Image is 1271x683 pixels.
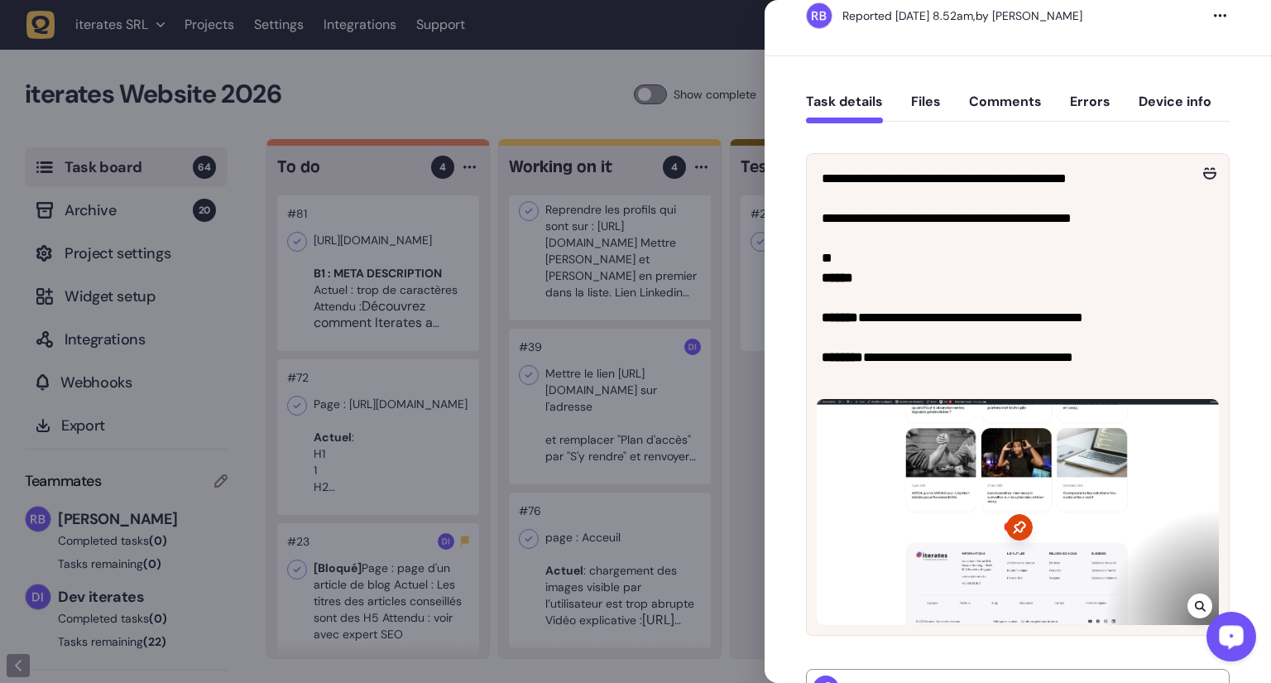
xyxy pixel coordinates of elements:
button: Errors [1070,94,1110,123]
button: Files [911,94,941,123]
button: Task details [806,94,883,123]
button: Comments [969,94,1042,123]
img: Rodolphe Balay [807,3,832,28]
button: Device info [1139,94,1211,123]
iframe: LiveChat chat widget [1193,605,1263,675]
div: by [PERSON_NAME] [842,7,1082,24]
div: Reported [DATE] 8.52am, [842,8,976,23]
